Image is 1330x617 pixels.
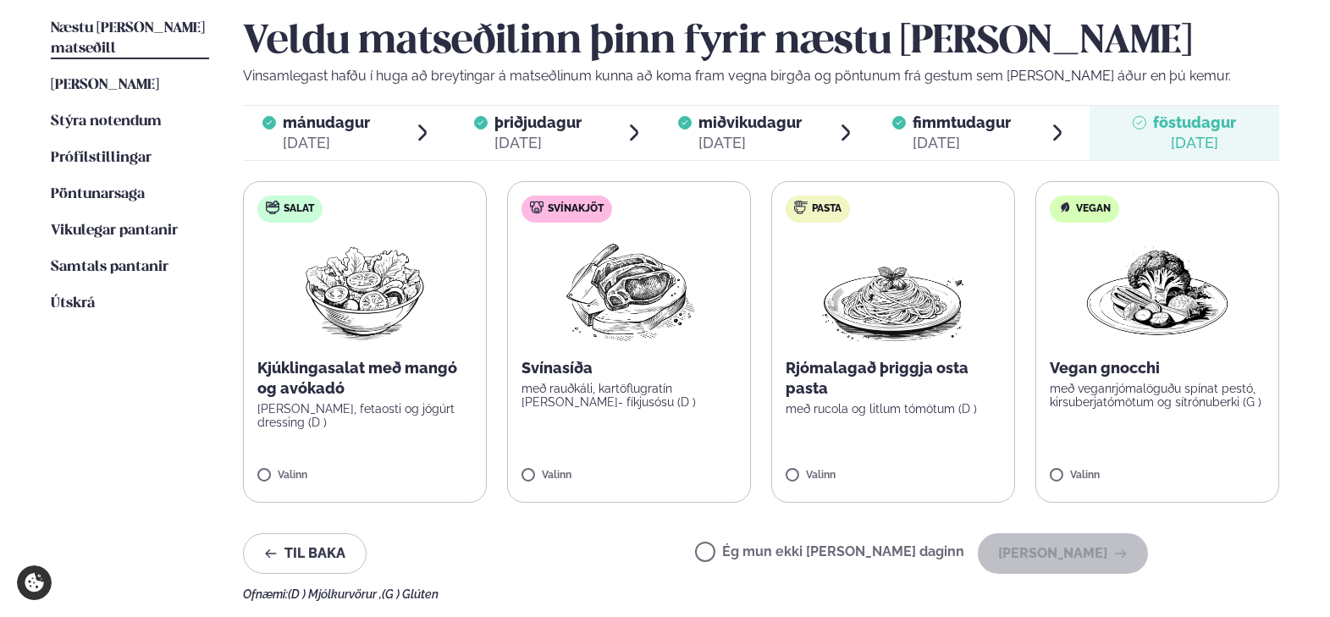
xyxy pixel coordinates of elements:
[698,113,802,131] span: miðvikudagur
[522,358,737,378] p: Svínasíða
[978,533,1148,574] button: [PERSON_NAME]
[257,402,472,429] p: [PERSON_NAME], fetaosti og jógúrt dressing (D )
[51,296,95,311] span: Útskrá
[1153,133,1236,153] div: [DATE]
[812,202,842,216] span: Pasta
[913,133,1011,153] div: [DATE]
[51,21,205,56] span: Næstu [PERSON_NAME] matseðill
[51,185,145,205] a: Pöntunarsaga
[266,201,279,214] img: salad.svg
[494,113,582,131] span: þriðjudagur
[290,236,440,344] img: Salad.png
[494,133,582,153] div: [DATE]
[522,382,737,409] p: með rauðkáli, kartöflugratín [PERSON_NAME]- fíkjusósu (D )
[786,358,1001,399] p: Rjómalagað þriggja osta pasta
[243,587,1279,601] div: Ofnæmi:
[51,260,168,274] span: Samtals pantanir
[51,19,209,59] a: Næstu [PERSON_NAME] matseðill
[257,358,472,399] p: Kjúklingasalat með mangó og avókadó
[1153,113,1236,131] span: föstudagur
[1083,236,1232,344] img: Vegan.png
[555,236,704,344] img: Pork-Meat.png
[1058,201,1072,214] img: Vegan.svg
[548,202,604,216] span: Svínakjöt
[819,236,968,344] img: Spagetti.png
[51,151,152,165] span: Prófílstillingar
[288,587,382,601] span: (D ) Mjólkurvörur ,
[51,257,168,278] a: Samtals pantanir
[17,565,52,600] a: Cookie settings
[243,19,1279,66] h2: Veldu matseðilinn þinn fyrir næstu [PERSON_NAME]
[283,133,370,153] div: [DATE]
[51,112,162,132] a: Stýra notendum
[51,187,145,201] span: Pöntunarsaga
[382,587,439,601] span: (G ) Glúten
[51,294,95,314] a: Útskrá
[1050,358,1265,378] p: Vegan gnocchi
[51,78,159,92] span: [PERSON_NAME]
[51,148,152,168] a: Prófílstillingar
[283,113,370,131] span: mánudagur
[243,66,1279,86] p: Vinsamlegast hafðu í huga að breytingar á matseðlinum kunna að koma fram vegna birgða og pöntunum...
[51,221,178,241] a: Vikulegar pantanir
[1076,202,1111,216] span: Vegan
[794,201,808,214] img: pasta.svg
[51,114,162,129] span: Stýra notendum
[786,402,1001,416] p: með rucola og litlum tómötum (D )
[243,533,367,574] button: Til baka
[530,201,544,214] img: pork.svg
[1050,382,1265,409] p: með veganrjómalöguðu spínat pestó, kirsuberjatómötum og sítrónuberki (G )
[51,75,159,96] a: [PERSON_NAME]
[913,113,1011,131] span: fimmtudagur
[284,202,314,216] span: Salat
[51,223,178,238] span: Vikulegar pantanir
[698,133,802,153] div: [DATE]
